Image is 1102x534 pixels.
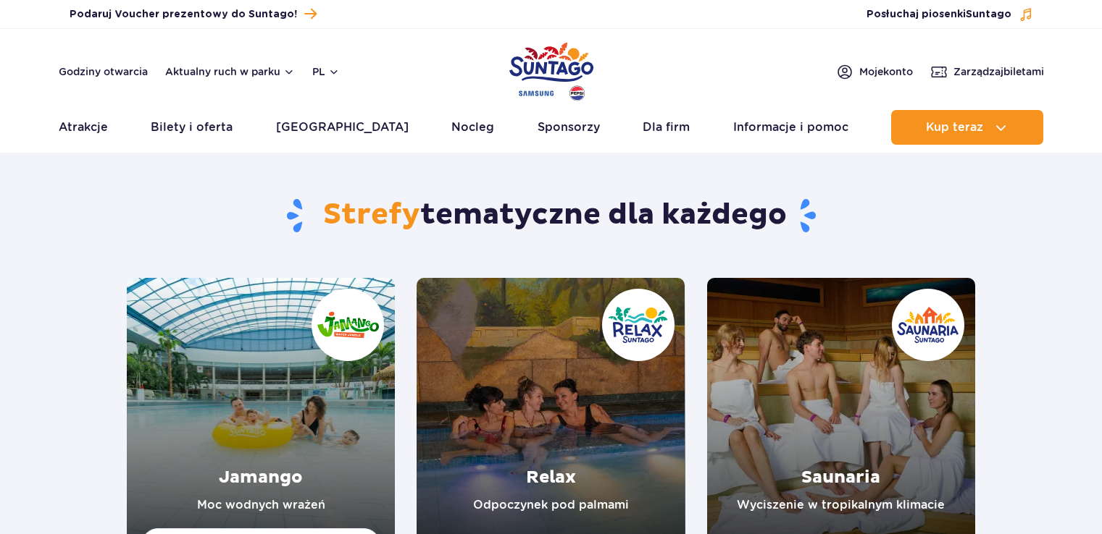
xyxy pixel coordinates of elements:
[966,9,1011,20] span: Suntago
[323,197,420,233] span: Strefy
[70,7,297,22] span: Podaruj Voucher prezentowy do Suntago!
[509,36,593,103] a: Park of Poland
[867,7,1033,22] button: Posłuchaj piosenkiSuntago
[165,66,295,77] button: Aktualny ruch w parku
[59,64,148,79] a: Godziny otwarcia
[867,7,1011,22] span: Posłuchaj piosenki
[891,110,1043,145] button: Kup teraz
[70,4,317,24] a: Podaruj Voucher prezentowy do Suntago!
[859,64,913,79] span: Moje konto
[836,63,913,80] a: Mojekonto
[312,64,340,79] button: pl
[733,110,848,145] a: Informacje i pomoc
[127,197,975,234] h1: tematyczne dla każdego
[930,63,1044,80] a: Zarządzajbiletami
[643,110,690,145] a: Dla firm
[59,110,108,145] a: Atrakcje
[538,110,600,145] a: Sponsorzy
[451,110,494,145] a: Nocleg
[926,121,983,134] span: Kup teraz
[151,110,233,145] a: Bilety i oferta
[953,64,1044,79] span: Zarządzaj biletami
[276,110,409,145] a: [GEOGRAPHIC_DATA]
